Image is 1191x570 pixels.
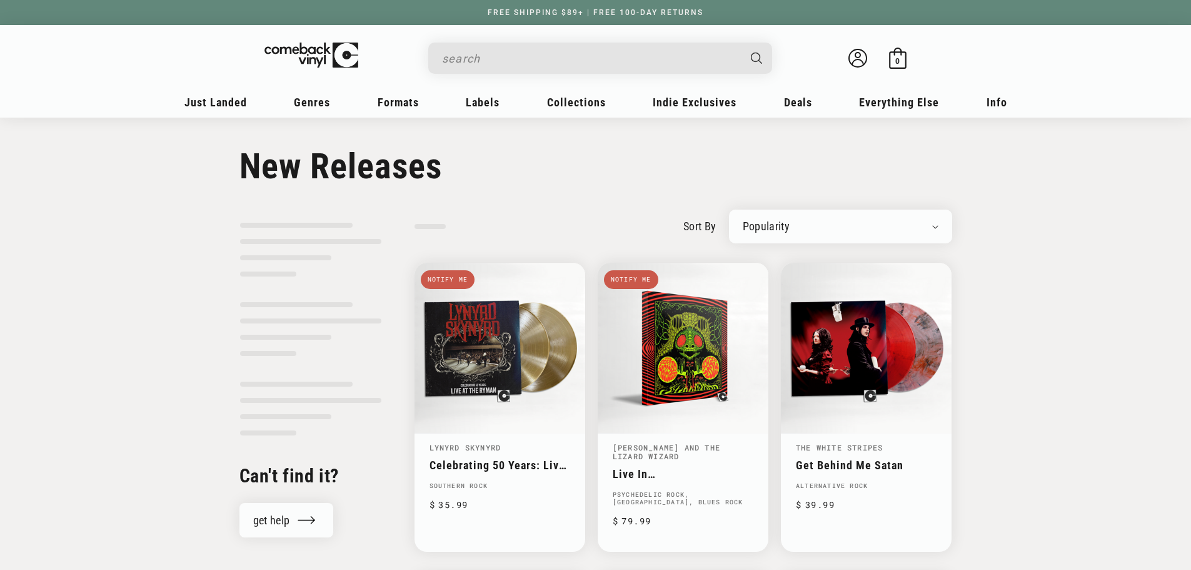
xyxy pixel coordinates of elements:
span: Info [987,96,1007,109]
a: [PERSON_NAME] And The Lizard Wizard [613,442,720,461]
input: search [442,46,738,71]
a: Live In [GEOGRAPHIC_DATA] 2024 [613,467,753,481]
a: Lynyrd Skynyrd [430,442,501,452]
span: Formats [378,96,419,109]
span: Collections [547,96,606,109]
h2: Can't find it? [239,464,382,488]
span: Just Landed [184,96,247,109]
span: Everything Else [859,96,939,109]
a: Get Behind Me Satan [796,459,937,472]
div: Search [428,43,772,74]
h1: New Releases [239,146,952,187]
button: Search [740,43,773,74]
span: Labels [466,96,500,109]
span: Deals [784,96,812,109]
a: get help [239,503,334,537]
span: Indie Exclusives [653,96,736,109]
span: Genres [294,96,330,109]
a: FREE SHIPPING $89+ | FREE 100-DAY RETURNS [475,8,716,17]
a: Celebrating 50 Years: Live At The Ryman [430,459,570,472]
span: 0 [895,56,900,66]
a: The White Stripes [796,442,883,452]
label: sort by [683,218,716,235]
